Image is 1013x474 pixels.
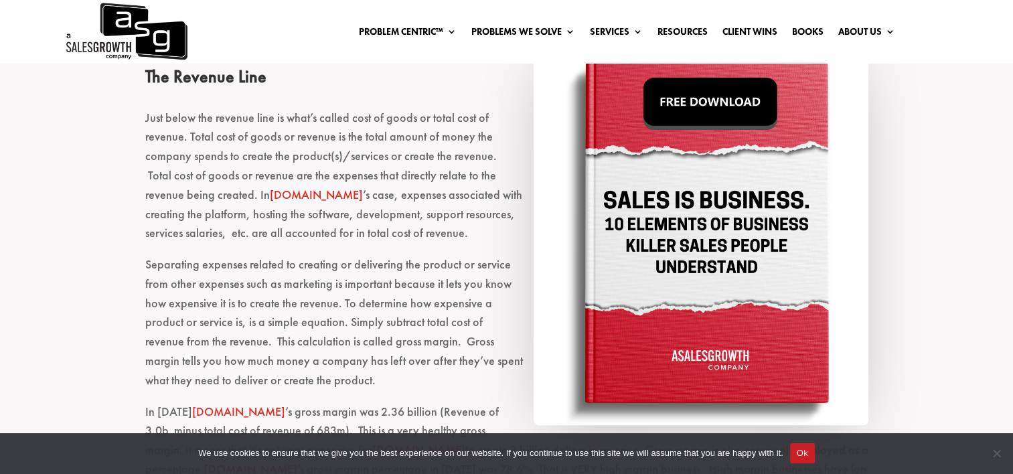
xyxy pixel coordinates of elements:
a: Client Wins [722,27,777,42]
a: [DOMAIN_NAME] [192,404,285,419]
p: Separating expenses related to creating or delivering the product or service from other expenses ... [145,255,868,402]
a: Problem Centric™ [359,27,457,42]
a: Problems We Solve [471,27,575,42]
span: The Revenue Line [145,65,266,88]
a: Books [792,27,824,42]
a: About Us [838,27,895,42]
p: Just below the revenue line is what’s called cost of goods or total cost of revenue. Total cost o... [145,108,868,256]
a: Resources [657,27,708,42]
a: [DOMAIN_NAME] [270,187,363,202]
a: Services [590,27,643,42]
button: Ok [790,443,815,463]
span: No [990,447,1003,460]
span: We use cookies to ensure that we give you the best experience on our website. If you continue to ... [198,447,783,460]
